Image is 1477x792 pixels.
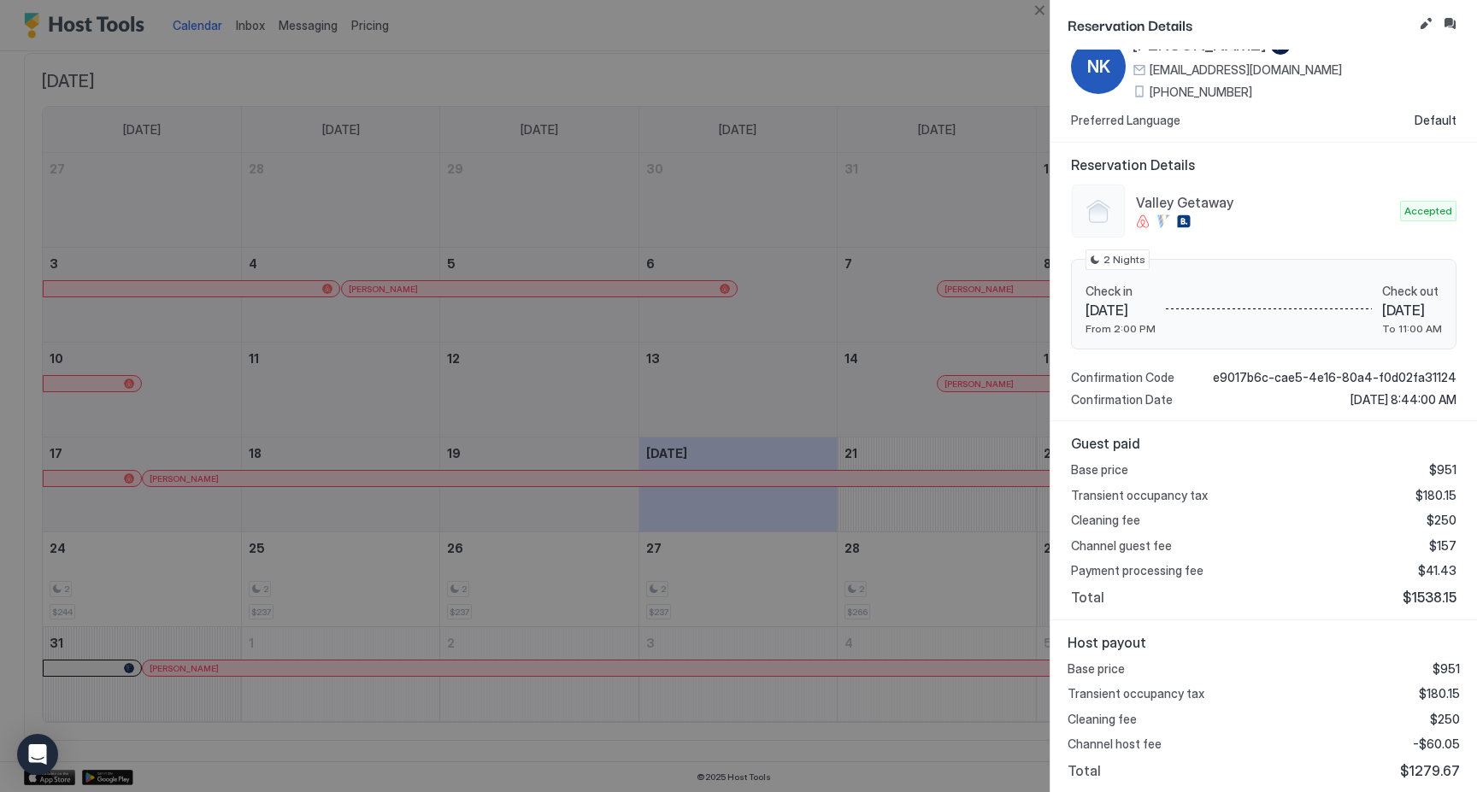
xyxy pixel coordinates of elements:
span: $951 [1429,462,1456,478]
span: $157 [1429,538,1456,554]
span: Transient occupancy tax [1068,686,1204,701]
span: Check in [1086,284,1156,299]
span: Total [1071,589,1104,606]
span: Guest paid [1071,435,1456,452]
span: Confirmation Date [1071,392,1173,408]
span: Transient occupancy tax [1071,488,1208,503]
span: Reservation Details [1071,156,1456,173]
span: From 2:00 PM [1086,322,1156,335]
span: Channel host fee [1068,736,1162,752]
span: Valley Getaway [1136,194,1393,211]
span: $250 [1427,513,1456,528]
span: $41.43 [1418,563,1456,578]
span: Check out [1382,284,1442,299]
div: Open Intercom Messenger [17,734,58,775]
button: Edit reservation [1415,14,1436,34]
span: e9017b6c-cae5-4e16-80a4-f0d02fa31124 [1213,370,1456,385]
span: NK [1087,54,1110,79]
span: Cleaning fee [1068,712,1137,727]
span: Preferred Language [1071,113,1180,128]
span: [DATE] [1382,302,1442,319]
span: Accepted [1404,203,1452,219]
span: -$60.05 [1413,736,1460,752]
span: 2 Nights [1103,252,1145,267]
span: $1279.67 [1400,762,1460,779]
span: Base price [1071,462,1128,478]
span: Default [1415,113,1456,128]
span: Base price [1068,661,1125,677]
span: $951 [1433,661,1460,677]
span: [DATE] 8:44:00 AM [1350,392,1456,408]
span: Channel guest fee [1071,538,1172,554]
span: $180.15 [1415,488,1456,503]
span: [PHONE_NUMBER] [1150,85,1252,100]
span: To 11:00 AM [1382,322,1442,335]
span: [DATE] [1086,302,1156,319]
span: $1538.15 [1403,589,1456,606]
span: $180.15 [1419,686,1460,701]
span: Cleaning fee [1071,513,1140,528]
span: Confirmation Code [1071,370,1174,385]
span: $250 [1430,712,1460,727]
span: [EMAIL_ADDRESS][DOMAIN_NAME] [1150,62,1342,78]
span: Host payout [1068,634,1460,651]
span: Payment processing fee [1071,563,1203,578]
span: Total [1068,762,1101,779]
span: Reservation Details [1068,14,1412,35]
button: Inbox [1439,14,1460,34]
